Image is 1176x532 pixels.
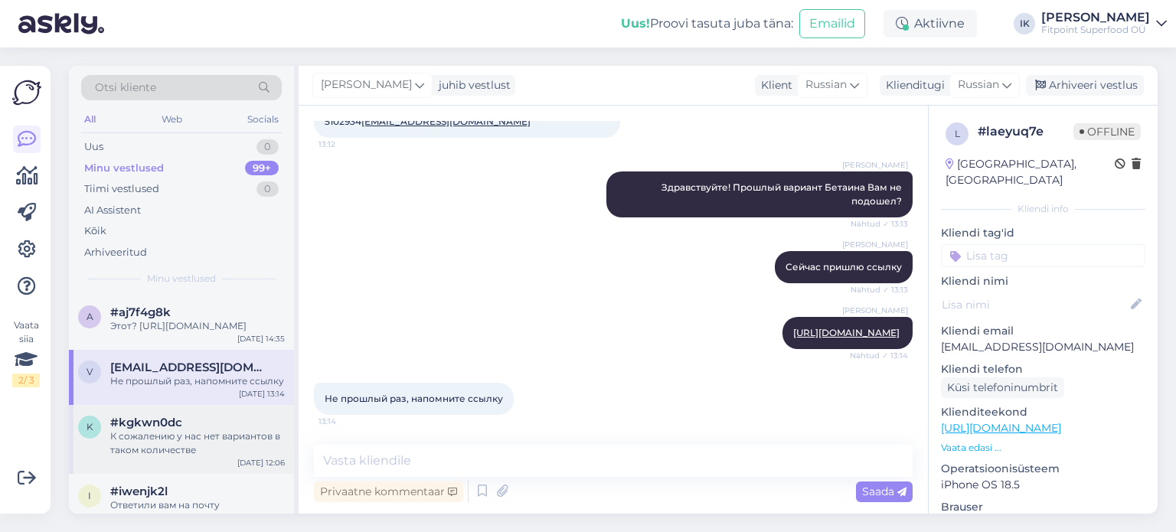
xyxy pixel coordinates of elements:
div: Tiimi vestlused [84,181,159,197]
span: 13:12 [318,139,376,150]
div: Этот? [URL][DOMAIN_NAME] [110,319,285,333]
div: К сожалению у нас нет вариантов в таком количестве [110,429,285,457]
a: [PERSON_NAME]Fitpoint Superfood OÜ [1041,11,1167,36]
p: Brauser [941,499,1145,515]
div: [DATE] 12:06 [237,457,285,468]
img: Askly Logo [12,78,41,107]
p: [EMAIL_ADDRESS][DOMAIN_NAME] [941,339,1145,355]
span: [PERSON_NAME] [842,239,908,250]
p: Kliendi telefon [941,361,1145,377]
span: Russian [958,77,999,93]
a: [EMAIL_ADDRESS][DOMAIN_NAME] [361,116,531,127]
span: Saada [862,485,906,498]
div: [DATE] 13:14 [239,388,285,400]
span: k [87,421,93,432]
p: Kliendi tag'id [941,225,1145,241]
span: Otsi kliente [95,80,156,96]
div: Web [158,109,185,129]
div: Proovi tasuta juba täna: [621,15,793,33]
div: Klienditugi [880,77,945,93]
div: [DATE] 14:35 [237,333,285,344]
div: Vaata siia [12,318,40,387]
span: Nähtud ✓ 13:13 [851,284,908,295]
div: Küsi telefoninumbrit [941,377,1064,398]
div: Minu vestlused [84,161,164,176]
p: Vaata edasi ... [941,441,1145,455]
div: All [81,109,99,129]
a: [URL][DOMAIN_NAME] [793,327,900,338]
p: Operatsioonisüsteem [941,461,1145,477]
div: 99+ [245,161,279,176]
span: 13:14 [318,416,376,427]
span: Russian [805,77,847,93]
span: [PERSON_NAME] [842,305,908,316]
p: Klienditeekond [941,404,1145,420]
div: 2 / 3 [12,374,40,387]
div: IK [1014,13,1035,34]
b: Uus! [621,16,650,31]
span: #iwenjk2l [110,485,168,498]
button: Emailid [799,9,865,38]
div: [DATE] 11:00 [238,512,285,524]
span: Сейчас пришлю ссылку [786,261,902,273]
div: AI Assistent [84,203,141,218]
p: Kliendi email [941,323,1145,339]
span: #aj7f4g8k [110,305,171,319]
div: [GEOGRAPHIC_DATA], [GEOGRAPHIC_DATA] [946,156,1115,188]
span: Minu vestlused [147,272,216,286]
span: vast1961@gmail.com [110,361,269,374]
div: 0 [256,181,279,197]
input: Lisa tag [941,244,1145,267]
div: Privaatne kommentaar [314,481,463,502]
div: 0 [256,139,279,155]
span: l [955,128,960,139]
p: iPhone OS 18.5 [941,477,1145,493]
span: Здравствуйте! Прошлый вариант Бетаина Вам не подошел? [661,181,904,207]
a: [URL][DOMAIN_NAME] [941,421,1061,435]
span: i [88,490,91,501]
div: Fitpoint Superfood OÜ [1041,24,1150,36]
div: [PERSON_NAME] [1041,11,1150,24]
div: # laeyuq7e [978,122,1073,141]
div: Kliendi info [941,202,1145,216]
span: Nähtud ✓ 13:14 [850,350,908,361]
div: Ответили вам на почту [110,498,285,512]
span: Не прошлый раз, напомните ссылку [325,393,503,404]
div: Kõik [84,224,106,239]
p: Kliendi nimi [941,273,1145,289]
div: Uus [84,139,103,155]
div: Klient [755,77,792,93]
div: juhib vestlust [433,77,511,93]
div: Aktiivne [884,10,977,38]
span: Offline [1073,123,1141,140]
span: a [87,311,93,322]
span: [PERSON_NAME] [842,159,908,171]
span: #kgkwn0dc [110,416,182,429]
div: Не прошлый раз, напомните ссылку [110,374,285,388]
span: Nähtud ✓ 13:13 [851,218,908,230]
div: Arhiveeritud [84,245,147,260]
div: Socials [244,109,282,129]
div: Arhiveeri vestlus [1026,75,1144,96]
span: [PERSON_NAME] [321,77,412,93]
input: Lisa nimi [942,296,1128,313]
span: v [87,366,93,377]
